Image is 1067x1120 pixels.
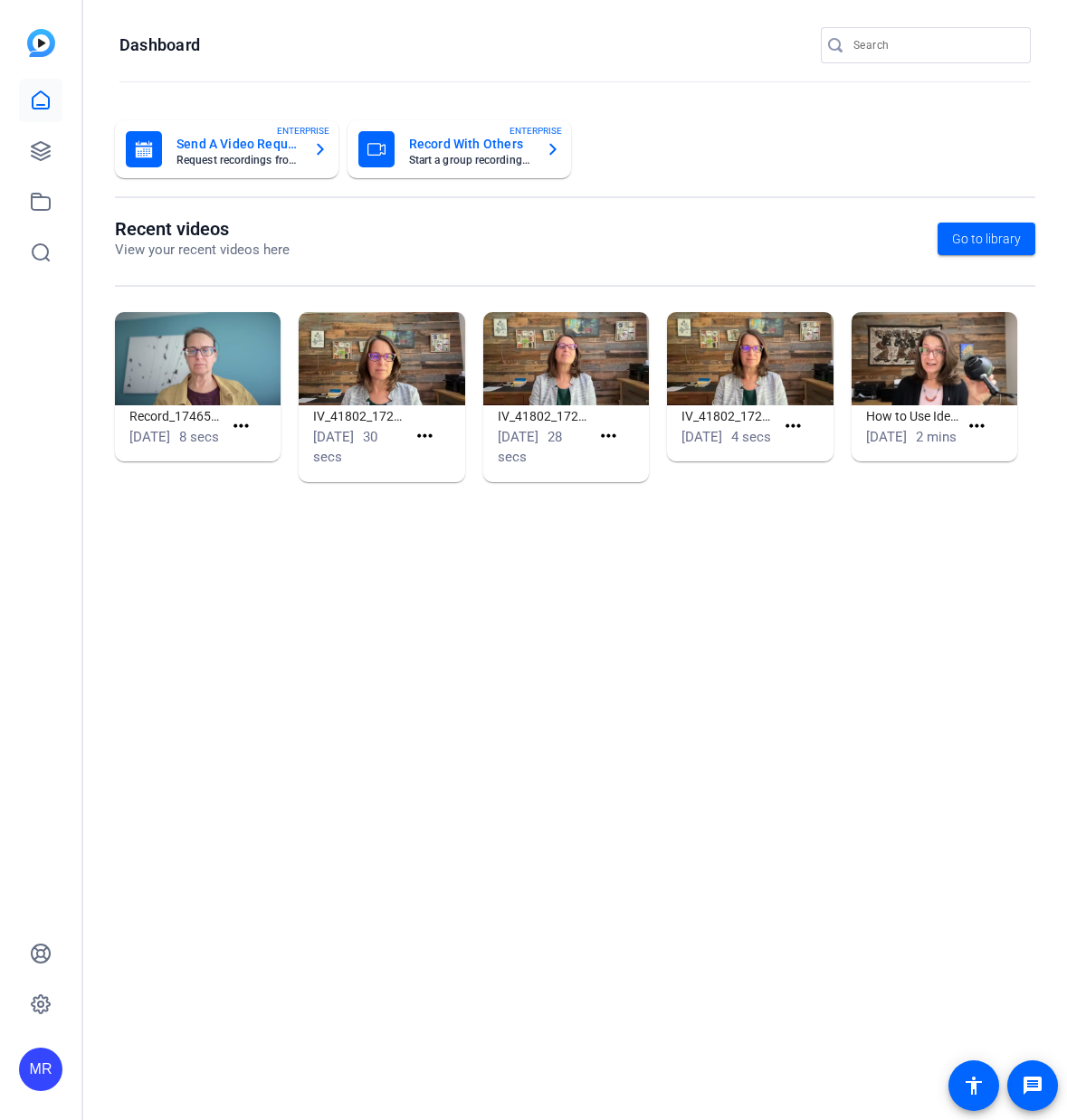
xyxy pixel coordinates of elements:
img: blue-gradient.svg [27,29,55,57]
h1: IV_41802_1727973997555_webcam [313,405,406,427]
mat-icon: more_horiz [230,415,252,438]
h1: IV_41802_1727974072817_webcam [681,405,775,427]
mat-card-subtitle: Start a group recording session [409,155,531,166]
h1: Recent videos [115,218,290,240]
h1: IV_41802_1727974122981_webcam [498,405,591,427]
span: [DATE] [866,429,907,445]
span: 4 secs [731,429,771,445]
mat-card-subtitle: Request recordings from anyone, anywhere [176,155,299,166]
img: Record_1746574321982_webcam [115,312,281,405]
input: Search [853,34,1016,56]
mat-icon: message [1022,1075,1043,1096]
span: ENTERPRISE [277,124,329,138]
mat-card-title: Record With Others [409,133,531,155]
mat-icon: more_horiz [782,415,805,438]
img: IV_41802_1727974122981_webcam [483,312,649,405]
span: ENTERPRISE [510,124,562,138]
span: [DATE] [313,429,354,445]
span: 8 secs [179,429,219,445]
mat-icon: accessibility [963,1075,985,1096]
button: Send A Video RequestRequest recordings from anyone, anywhereENTERPRISE [115,120,338,178]
a: Go to library [938,223,1035,255]
h1: Record_1746574321982_webcam [129,405,223,427]
mat-icon: more_horiz [414,425,436,448]
span: [DATE] [498,429,538,445]
h1: How to Use Idea Kit Creator Studio [866,405,959,427]
img: IV_41802_1727973997555_webcam [299,312,464,405]
span: [DATE] [129,429,170,445]
mat-icon: more_horiz [597,425,620,448]
p: View your recent videos here [115,240,290,261]
span: 2 mins [916,429,957,445]
h1: Dashboard [119,34,200,56]
span: Go to library [952,230,1021,249]
mat-card-title: Send A Video Request [176,133,299,155]
img: How to Use Idea Kit Creator Studio [852,312,1017,405]
div: MR [19,1048,62,1091]
mat-icon: more_horiz [966,415,988,438]
span: [DATE] [681,429,722,445]
img: IV_41802_1727974072817_webcam [667,312,833,405]
button: Record With OthersStart a group recording sessionENTERPRISE [348,120,571,178]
